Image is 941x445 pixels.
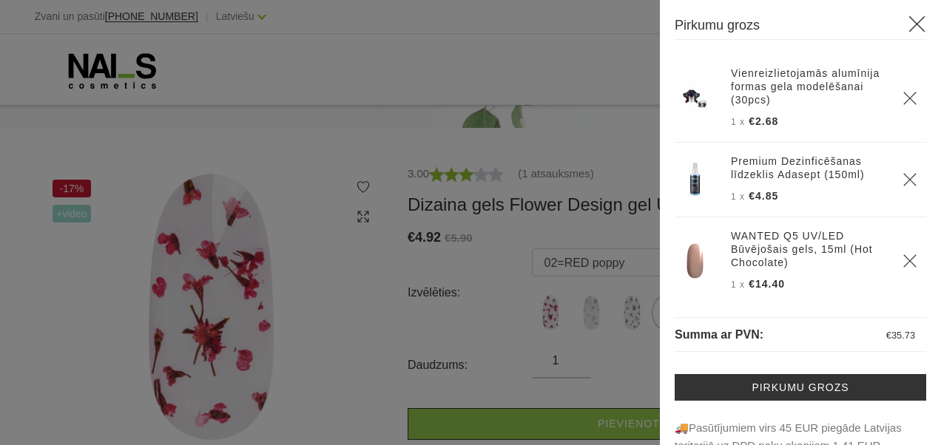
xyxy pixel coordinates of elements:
[731,117,745,127] span: 1 x
[903,91,917,106] a: Delete
[731,229,885,269] a: WANTED Q5 UV/LED Būvējošais gels, 15ml (Hot Chocolate)
[886,330,891,341] span: €
[675,15,926,40] h3: Pirkumu grozs
[903,254,917,268] a: Delete
[749,278,785,290] span: €14.40
[731,191,745,202] span: 1 x
[731,67,885,106] a: Vienreizlietojamās alumīnija formas gela modelēšanai (30pcs)
[749,115,778,127] span: €2.68
[749,190,778,202] span: €4.85
[903,172,917,187] a: Delete
[675,374,926,401] a: Pirkumu grozs
[731,279,745,290] span: 1 x
[675,328,763,341] span: Summa ar PVN:
[891,330,915,341] span: 35.73
[731,154,885,181] a: Premium Dezinficēšanas līdzeklis Adasept (150ml)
